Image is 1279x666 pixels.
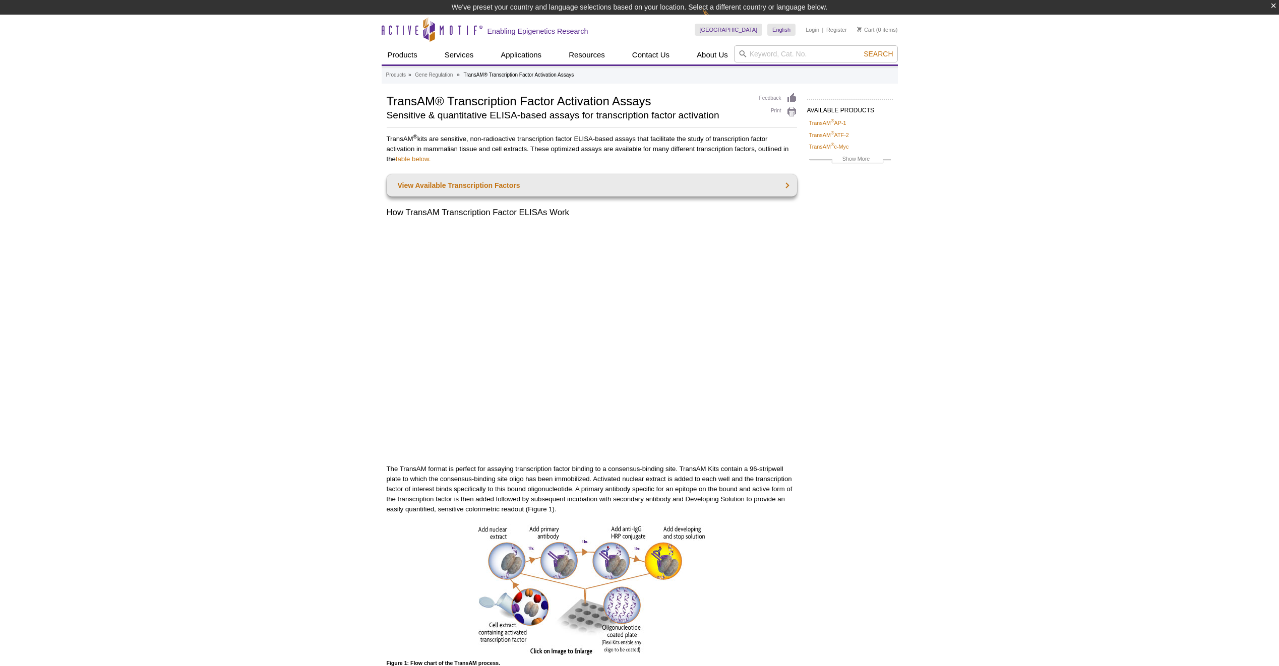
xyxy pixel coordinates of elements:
[563,45,611,64] a: Resources
[857,27,862,32] img: Your Cart
[387,174,797,196] a: View Available Transcription Factors
[695,24,763,36] a: [GEOGRAPHIC_DATA]
[439,45,480,64] a: Services
[861,49,896,58] button: Search
[396,155,431,163] a: table below.
[387,93,749,108] h1: TransAM® Transcription Factor Activation Assays
[759,93,797,104] a: Feedback
[387,134,797,164] p: TransAM kits are sensitive, non-radioactive transcription factor ELISA-based assays that facilita...
[809,142,849,151] a: TransAM®c-Myc
[457,72,460,78] li: »
[386,71,406,80] a: Products
[831,142,834,147] sup: ®
[387,207,797,219] h2: How TransAM Transcription Factor ELISAs Work
[826,26,847,33] a: Register
[387,464,797,514] p: The TransAM format is perfect for assaying transcription factor binding to a consensus-binding si...
[759,106,797,117] a: Print
[807,99,893,117] h2: AVAILABLE PRODUCTS
[864,50,893,58] span: Search
[691,45,734,64] a: About Us
[734,45,898,62] input: Keyword, Cat. No.
[857,24,898,36] li: (0 items)
[831,118,834,123] sup: ®
[495,45,547,64] a: Applications
[387,660,501,666] strong: Figure 1: Flow chart of the TransAM process.
[809,154,891,166] a: Show More
[382,45,423,64] a: Products
[702,8,729,31] img: Change Here
[822,24,824,36] li: |
[767,24,796,36] a: English
[488,27,588,36] h2: Enabling Epigenetics Research
[857,26,875,33] a: Cart
[408,72,411,78] li: »
[626,45,676,64] a: Contact Us
[478,524,705,655] img: Flow chart of the TransAM DNA binding transcription factor ELISA method for measurement of activa...
[387,111,749,120] h2: Sensitive & quantitative ELISA-based assays for transcription factor activation
[831,130,834,136] sup: ®
[464,72,574,78] li: TransAM® Transcription Factor Activation Assays
[413,133,417,139] sup: ®
[806,26,819,33] a: Login
[415,71,453,80] a: Gene Regulation
[809,118,846,127] a: TransAM®AP-1
[387,226,797,457] iframe: How TransAM® transcription factor activation assays work video
[809,130,849,140] a: TransAM®ATF-2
